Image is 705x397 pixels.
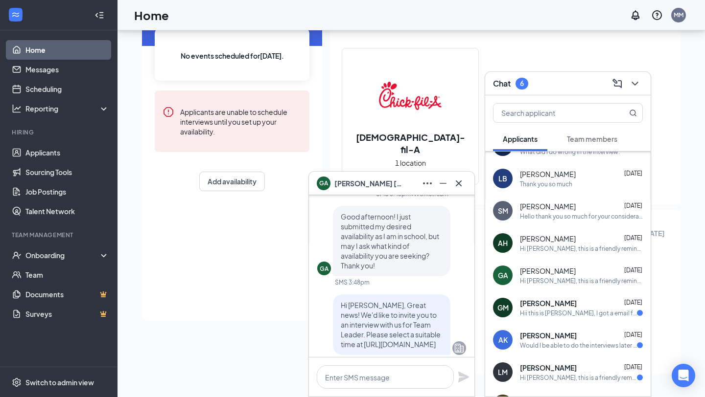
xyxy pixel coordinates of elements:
[520,266,576,276] span: [PERSON_NAME]
[674,11,683,19] div: MM
[520,79,524,88] div: 6
[342,131,478,155] h2: [DEMOGRAPHIC_DATA]-fil-A
[12,377,22,387] svg: Settings
[498,270,508,280] div: GA
[498,367,508,377] div: LM
[199,172,265,191] button: Add availability
[520,169,576,179] span: [PERSON_NAME]
[12,231,107,239] div: Team Management
[520,374,637,382] div: Hi [PERSON_NAME], this is a friendly reminder. Please select an interview time slot for your Fron...
[25,143,109,162] a: Applicants
[25,304,109,324] a: SurveysCrown
[624,266,642,274] span: [DATE]
[520,180,572,188] div: Thank you so much
[25,250,101,260] div: Onboarding
[520,331,577,340] span: [PERSON_NAME]
[624,363,642,371] span: [DATE]
[25,201,109,221] a: Talent Network
[341,212,439,270] span: Good afternoon! I just submitted my desired availability as I am in school, but may I ask what ki...
[25,79,109,99] a: Scheduling
[25,285,109,304] a: DocumentsCrown
[25,182,109,201] a: Job Postings
[520,341,637,350] div: Would I be able to do the interviews later in the day?
[94,10,104,20] svg: Collapse
[25,377,94,387] div: Switch to admin view
[498,206,508,216] div: SM
[379,65,442,127] img: Chick-fil-A
[435,176,451,191] button: Minimize
[25,162,109,182] a: Sourcing Tools
[520,212,643,221] div: Hello thank you so much for your consideration. I don't move into town until [DATE], is there any...
[630,9,641,21] svg: Notifications
[181,50,284,61] span: No events scheduled for [DATE] .
[520,363,577,373] span: [PERSON_NAME]
[520,244,643,253] div: Hi [PERSON_NAME], this is a friendly reminder. Your interview with [DEMOGRAPHIC_DATA]-fil-A for F...
[624,234,642,242] span: [DATE]
[493,104,610,122] input: Search applicant
[320,265,329,273] div: GA
[651,9,663,21] svg: QuestionInfo
[624,331,642,338] span: [DATE]
[498,174,507,183] div: LB
[520,201,576,211] span: [PERSON_NAME]
[451,176,467,191] button: Cross
[520,234,576,243] span: [PERSON_NAME]
[25,265,109,285] a: Team
[12,250,22,260] svg: UserCheck
[420,176,435,191] button: Ellipses
[624,202,642,209] span: [DATE]
[12,128,107,136] div: Hiring
[627,76,643,91] button: ChevronDown
[134,7,169,23] h1: Home
[25,60,109,79] a: Messages
[334,178,403,189] span: [PERSON_NAME] [PERSON_NAME]
[629,78,641,89] svg: ChevronDown
[672,364,695,387] div: Open Intercom Messenger
[624,170,642,177] span: [DATE]
[453,177,465,189] svg: Cross
[520,309,637,317] div: Hii this is [PERSON_NAME], I got a email for the interview. For now I cannot come early the morni...
[453,342,465,354] svg: Company
[341,301,441,349] span: Hi [PERSON_NAME], Great news! We'd like to invite you to an interview with us for Team Leader. Pl...
[520,148,620,156] div: What did I do wrong in the interview.
[25,104,110,113] div: Reporting
[567,134,617,143] span: Team members
[611,78,623,89] svg: ComposeMessage
[520,298,577,308] span: [PERSON_NAME]
[624,299,642,306] span: [DATE]
[422,177,433,189] svg: Ellipses
[458,371,470,383] svg: Plane
[498,335,508,345] div: AK
[25,40,109,60] a: Home
[11,10,21,20] svg: WorkstreamLogo
[335,278,370,287] div: SMS 3:48pm
[610,76,625,91] button: ComposeMessage
[493,78,511,89] h3: Chat
[12,104,22,113] svg: Analysis
[395,157,426,168] span: 1 location
[163,106,174,118] svg: Error
[498,238,508,248] div: AH
[503,134,538,143] span: Applicants
[629,109,637,117] svg: MagnifyingGlass
[437,177,449,189] svg: Minimize
[180,106,302,136] div: Applicants are unable to schedule interviews until you set up your availability.
[497,303,509,312] div: GM
[520,277,643,285] div: Hi [PERSON_NAME], this is a friendly reminder. Your interview with [DEMOGRAPHIC_DATA]-fil-A for T...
